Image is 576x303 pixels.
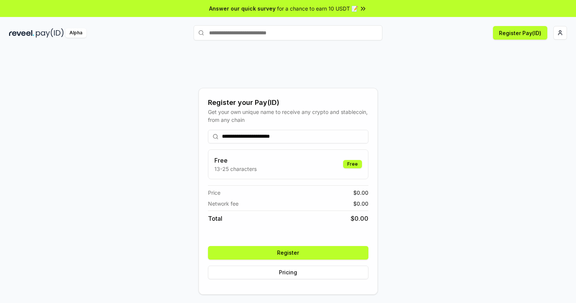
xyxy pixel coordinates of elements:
[209,5,276,12] span: Answer our quick survey
[277,5,358,12] span: for a chance to earn 10 USDT 📝
[351,214,368,223] span: $ 0.00
[65,28,86,38] div: Alpha
[208,246,368,260] button: Register
[353,200,368,208] span: $ 0.00
[208,108,368,124] div: Get your own unique name to receive any crypto and stablecoin, from any chain
[493,26,547,40] button: Register Pay(ID)
[214,156,257,165] h3: Free
[208,189,220,197] span: Price
[214,165,257,173] p: 13-25 characters
[353,189,368,197] span: $ 0.00
[343,160,362,168] div: Free
[208,200,239,208] span: Network fee
[208,97,368,108] div: Register your Pay(ID)
[208,214,222,223] span: Total
[208,266,368,279] button: Pricing
[36,28,64,38] img: pay_id
[9,28,34,38] img: reveel_dark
